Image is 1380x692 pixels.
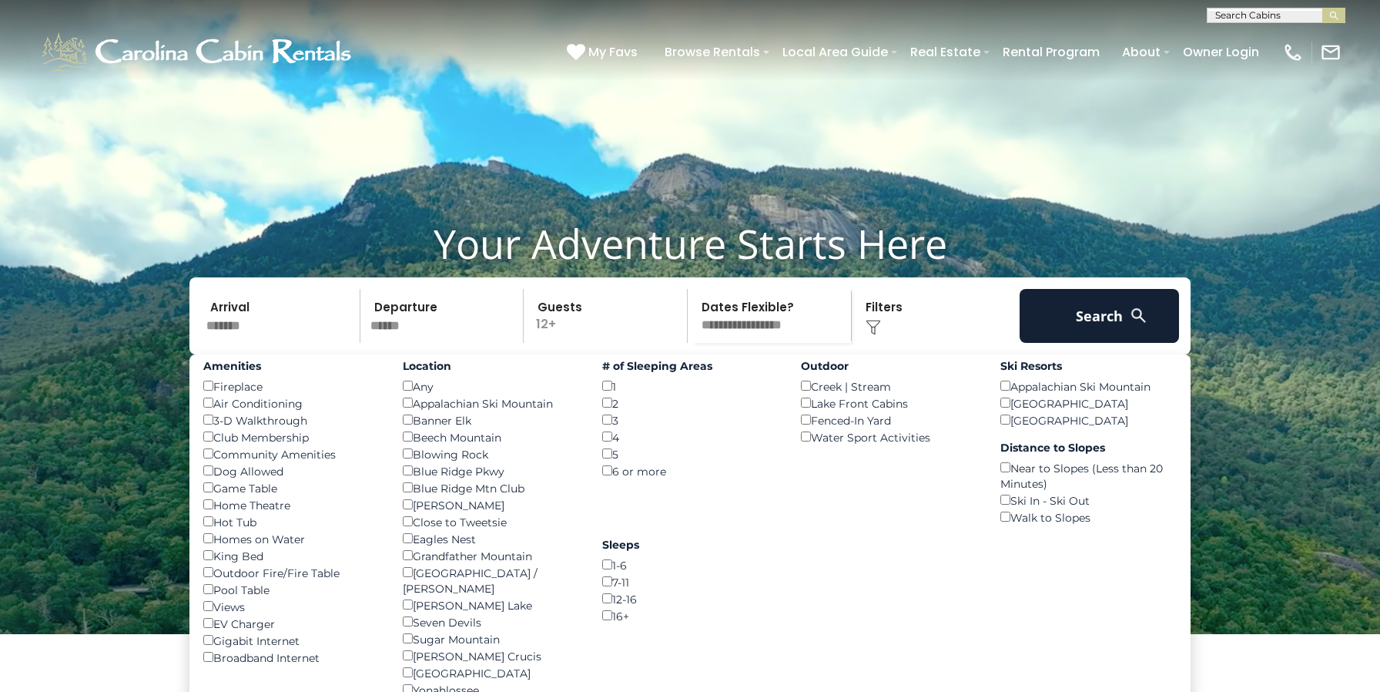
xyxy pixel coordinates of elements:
[403,547,579,564] div: Grandfather Mountain
[403,647,579,664] div: [PERSON_NAME] Crucis
[39,29,358,76] img: White-1-1-2.png
[403,462,579,479] div: Blue Ridge Pkwy
[801,358,977,374] label: Outdoor
[403,530,579,547] div: Eagles Nest
[203,632,380,649] div: Gigabit Internet
[588,42,638,62] span: My Favs
[203,358,380,374] label: Amenities
[203,581,380,598] div: Pool Table
[1000,459,1177,492] div: Near to Slopes (Less than 20 Minutes)
[866,320,881,335] img: filter--v1.png
[403,428,579,445] div: Beech Mountain
[801,378,977,395] div: Creek | Stream
[403,378,579,395] div: Any
[602,537,779,553] label: Sleeps
[1000,412,1177,428] div: [GEOGRAPHIC_DATA]
[995,39,1107,66] a: Rental Program
[602,590,779,607] div: 12-16
[203,445,380,462] div: Community Amenities
[1000,378,1177,395] div: Appalachian Ski Mountain
[203,428,380,445] div: Club Membership
[403,564,579,596] div: [GEOGRAPHIC_DATA] / [PERSON_NAME]
[1000,395,1177,412] div: [GEOGRAPHIC_DATA]
[203,530,380,547] div: Homes on Water
[403,412,579,428] div: Banner Elk
[602,556,779,573] div: 1-6
[1000,440,1177,455] label: Distance to Slopes
[567,42,641,62] a: My Favs
[403,596,579,613] div: [PERSON_NAME] Lake
[203,615,380,632] div: EV Charger
[403,613,579,630] div: Seven Devils
[203,564,380,581] div: Outdoor Fire/Fire Table
[657,39,768,66] a: Browse Rentals
[602,462,779,479] div: 6 or more
[1320,42,1341,63] img: mail-regular-white.png
[602,607,779,624] div: 16+
[1020,289,1179,343] button: Search
[602,412,779,428] div: 3
[1129,306,1148,325] img: search-regular-white.png
[203,479,380,496] div: Game Table
[203,395,380,412] div: Air Conditioning
[12,220,1368,267] h1: Your Adventure Starts Here
[801,395,977,412] div: Lake Front Cabins
[203,378,380,395] div: Fireplace
[203,649,380,666] div: Broadband Internet
[1282,42,1304,63] img: phone-regular-white.png
[801,428,977,445] div: Water Sport Activities
[403,664,579,681] div: [GEOGRAPHIC_DATA]
[403,395,579,412] div: Appalachian Ski Mountain
[602,573,779,590] div: 7-11
[203,412,380,428] div: 3-D Walkthrough
[1000,358,1177,374] label: Ski Resorts
[403,513,579,530] div: Close to Tweetsie
[602,395,779,412] div: 2
[1114,39,1168,66] a: About
[403,479,579,496] div: Blue Ridge Mtn Club
[602,445,779,462] div: 5
[403,445,579,462] div: Blowing Rock
[528,289,687,343] p: 12+
[1000,492,1177,509] div: Ski In - Ski Out
[602,358,779,374] label: # of Sleeping Areas
[602,378,779,395] div: 1
[203,547,380,564] div: King Bed
[403,358,579,374] label: Location
[203,496,380,513] div: Home Theatre
[203,513,380,530] div: Hot Tub
[403,496,579,513] div: [PERSON_NAME]
[801,412,977,428] div: Fenced-In Yard
[1000,509,1177,526] div: Walk to Slopes
[602,428,779,445] div: 4
[1175,39,1267,66] a: Owner Login
[203,462,380,479] div: Dog Allowed
[203,598,380,615] div: Views
[403,630,579,647] div: Sugar Mountain
[775,39,896,66] a: Local Area Guide
[903,39,988,66] a: Real Estate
